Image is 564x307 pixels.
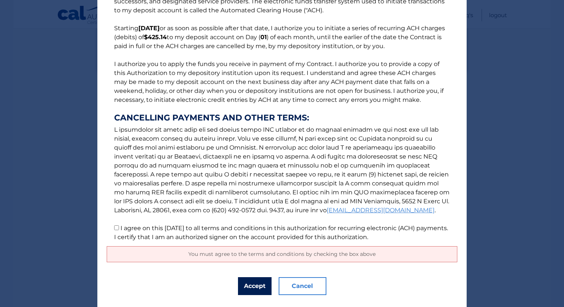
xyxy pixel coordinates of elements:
[114,225,448,241] label: I agree on this [DATE] to all terms and conditions in this authorization for recurring electronic...
[138,25,160,32] b: [DATE]
[279,277,326,295] button: Cancel
[114,113,450,122] strong: CANCELLING PAYMENTS AND OTHER TERMS:
[238,277,272,295] button: Accept
[144,34,167,41] b: $425.14
[260,34,267,41] b: 01
[327,207,435,214] a: [EMAIL_ADDRESS][DOMAIN_NAME]
[188,251,376,257] span: You must agree to the terms and conditions by checking the box above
